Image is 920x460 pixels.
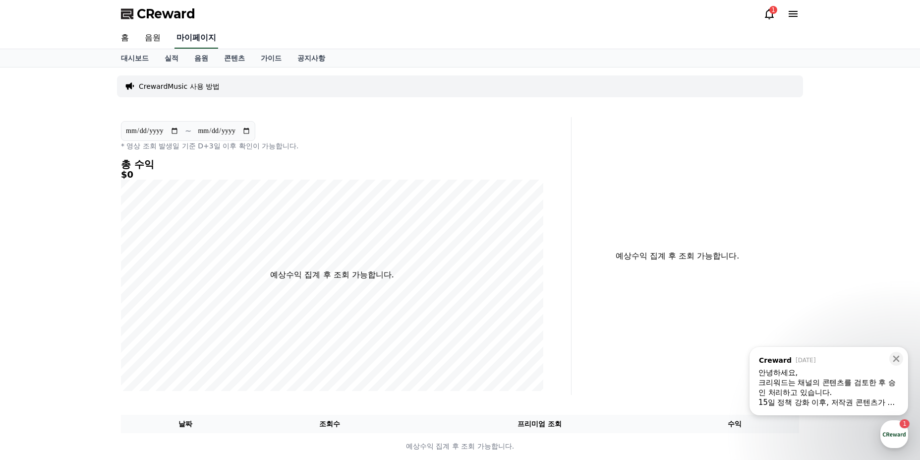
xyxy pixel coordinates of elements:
[174,28,218,49] a: 마이페이지
[121,415,250,433] th: 날짜
[409,415,670,433] th: 프리미엄 조회
[137,6,195,22] span: CReward
[121,141,543,151] p: * 영상 조회 발생일 기준 D+3일 이후 확인이 가능합니다.
[253,49,289,67] a: 가이드
[763,8,775,20] a: 1
[186,49,216,67] a: 음원
[65,315,128,339] a: 1대화
[250,415,409,433] th: 조회수
[157,49,186,67] a: 실적
[91,330,103,338] span: 대화
[153,329,165,337] span: 설정
[670,415,799,433] th: 수익
[121,6,195,22] a: CReward
[121,441,799,452] p: 예상수익 집계 후 조회 가능합니다.
[270,269,394,281] p: 예상수익 집계 후 조회 가능합니다.
[121,170,543,180] h5: $0
[113,49,157,67] a: 대시보드
[289,49,333,67] a: 공지사항
[3,315,65,339] a: 홈
[579,250,775,262] p: 예상수익 집계 후 조회 가능합니다.
[139,81,220,91] a: CrewardMusic 사용 방법
[185,125,191,137] p: ~
[769,6,777,14] div: 1
[128,315,190,339] a: 설정
[121,159,543,170] h4: 총 수익
[31,329,37,337] span: 홈
[101,314,104,322] span: 1
[137,28,169,49] a: 음원
[113,28,137,49] a: 홈
[216,49,253,67] a: 콘텐츠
